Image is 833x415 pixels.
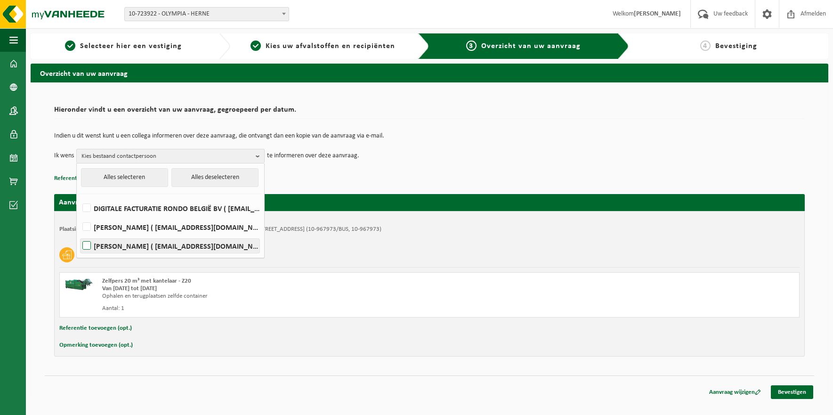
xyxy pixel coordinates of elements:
span: 10-723922 - OLYMPIA - HERNE [125,8,289,21]
img: HK-XZ-20-GN-01.png [65,277,93,292]
span: Kies bestaand contactpersoon [81,149,252,163]
h2: Hieronder vindt u een overzicht van uw aanvraag, gegroepeerd per datum. [54,106,805,119]
button: Referentie toevoegen (opt.) [59,322,132,334]
span: 4 [700,41,711,51]
a: Aanvraag wijzigen [702,385,768,399]
span: 1 [65,41,75,51]
label: [PERSON_NAME] ( [EMAIL_ADDRESS][DOMAIN_NAME] ) [81,220,259,234]
button: Kies bestaand contactpersoon [76,149,265,163]
button: Opmerking toevoegen (opt.) [59,339,133,351]
span: Bevestiging [715,42,757,50]
h2: Overzicht van uw aanvraag [31,64,828,82]
span: Zelfpers 20 m³ met kantelaar - Z20 [102,278,191,284]
label: DIGITALE FACTURATIE RONDO BELGIË BV ( [EMAIL_ADDRESS][DOMAIN_NAME] ) [81,201,259,215]
strong: Van [DATE] tot [DATE] [102,285,157,292]
span: 3 [466,41,477,51]
strong: Aanvraag voor [DATE] [59,199,129,206]
a: Bevestigen [771,385,813,399]
p: te informeren over deze aanvraag. [267,149,359,163]
strong: [PERSON_NAME] [634,10,681,17]
span: Overzicht van uw aanvraag [481,42,581,50]
a: 2Kies uw afvalstoffen en recipiënten [235,41,411,52]
p: Indien u dit wenst kunt u een collega informeren over deze aanvraag, die ontvangt dan een kopie v... [54,133,805,139]
label: [PERSON_NAME] ( [EMAIL_ADDRESS][DOMAIN_NAME] ) [81,239,259,253]
span: Selecteer hier een vestiging [80,42,182,50]
button: Alles selecteren [81,168,168,187]
div: Ophalen en terugplaatsen zelfde container [102,293,467,300]
span: Kies uw afvalstoffen en recipiënten [266,42,395,50]
p: Ik wens [54,149,74,163]
div: Aantal: 1 [102,305,467,312]
button: Referentie toevoegen (opt.) [54,172,127,185]
button: Alles deselecteren [171,168,259,187]
span: 2 [251,41,261,51]
span: 10-723922 - OLYMPIA - HERNE [124,7,289,21]
a: 1Selecteer hier een vestiging [35,41,211,52]
strong: Plaatsingsadres: [59,226,100,232]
